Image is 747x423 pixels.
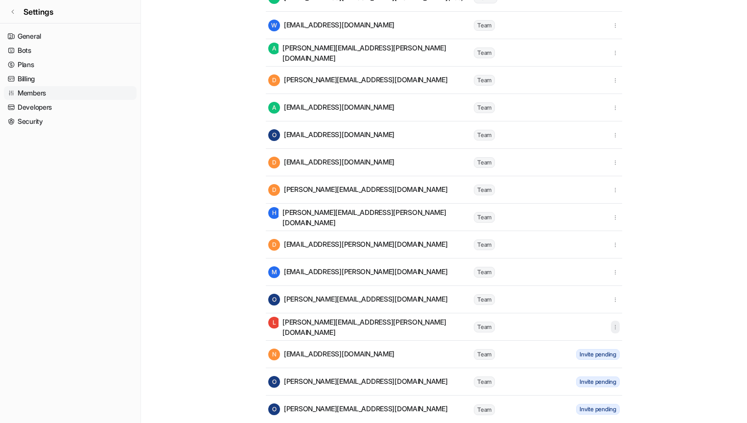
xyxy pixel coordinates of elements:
[268,20,395,31] div: [EMAIL_ADDRESS][DOMAIN_NAME]
[474,294,495,305] span: Team
[268,102,280,114] span: A
[474,157,495,168] span: Team
[268,376,280,388] span: O
[474,322,495,332] span: Team
[4,58,137,71] a: Plans
[268,349,395,360] div: [EMAIL_ADDRESS][DOMAIN_NAME]
[474,212,495,223] span: Team
[268,74,448,86] div: [PERSON_NAME][EMAIL_ADDRESS][DOMAIN_NAME]
[268,74,280,86] span: D
[268,317,280,329] span: L
[4,72,137,86] a: Billing
[268,43,473,63] div: [PERSON_NAME][EMAIL_ADDRESS][PERSON_NAME][DOMAIN_NAME]
[474,376,495,387] span: Team
[268,294,448,305] div: [PERSON_NAME][EMAIL_ADDRESS][DOMAIN_NAME]
[474,185,495,195] span: Team
[268,20,280,31] span: W
[268,43,280,54] span: A
[474,349,495,360] span: Team
[268,129,280,141] span: O
[268,376,448,388] div: [PERSON_NAME][EMAIL_ADDRESS][DOMAIN_NAME]
[268,102,395,114] div: [EMAIL_ADDRESS][DOMAIN_NAME]
[268,184,280,196] span: D
[268,239,280,251] span: D
[268,157,395,168] div: [EMAIL_ADDRESS][DOMAIN_NAME]
[4,29,137,43] a: General
[576,404,620,415] span: Invite pending
[474,267,495,278] span: Team
[268,294,280,305] span: O
[268,184,448,196] div: [PERSON_NAME][EMAIL_ADDRESS][DOMAIN_NAME]
[474,239,495,250] span: Team
[474,75,495,86] span: Team
[23,6,53,18] span: Settings
[474,47,495,58] span: Team
[474,404,495,415] span: Team
[474,130,495,141] span: Team
[268,207,280,219] span: H
[268,349,280,360] span: N
[268,129,395,141] div: [EMAIL_ADDRESS][DOMAIN_NAME]
[4,115,137,128] a: Security
[268,317,473,337] div: [PERSON_NAME][EMAIL_ADDRESS][PERSON_NAME][DOMAIN_NAME]
[474,20,495,31] span: Team
[268,157,280,168] span: D
[268,239,448,251] div: [EMAIL_ADDRESS][PERSON_NAME][DOMAIN_NAME]
[4,100,137,114] a: Developers
[268,403,448,415] div: [PERSON_NAME][EMAIL_ADDRESS][DOMAIN_NAME]
[576,376,620,387] span: Invite pending
[268,266,280,278] span: M
[268,403,280,415] span: O
[4,86,137,100] a: Members
[576,349,620,360] span: Invite pending
[474,102,495,113] span: Team
[268,207,473,228] div: [PERSON_NAME][EMAIL_ADDRESS][PERSON_NAME][DOMAIN_NAME]
[268,266,448,278] div: [EMAIL_ADDRESS][PERSON_NAME][DOMAIN_NAME]
[4,44,137,57] a: Bots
